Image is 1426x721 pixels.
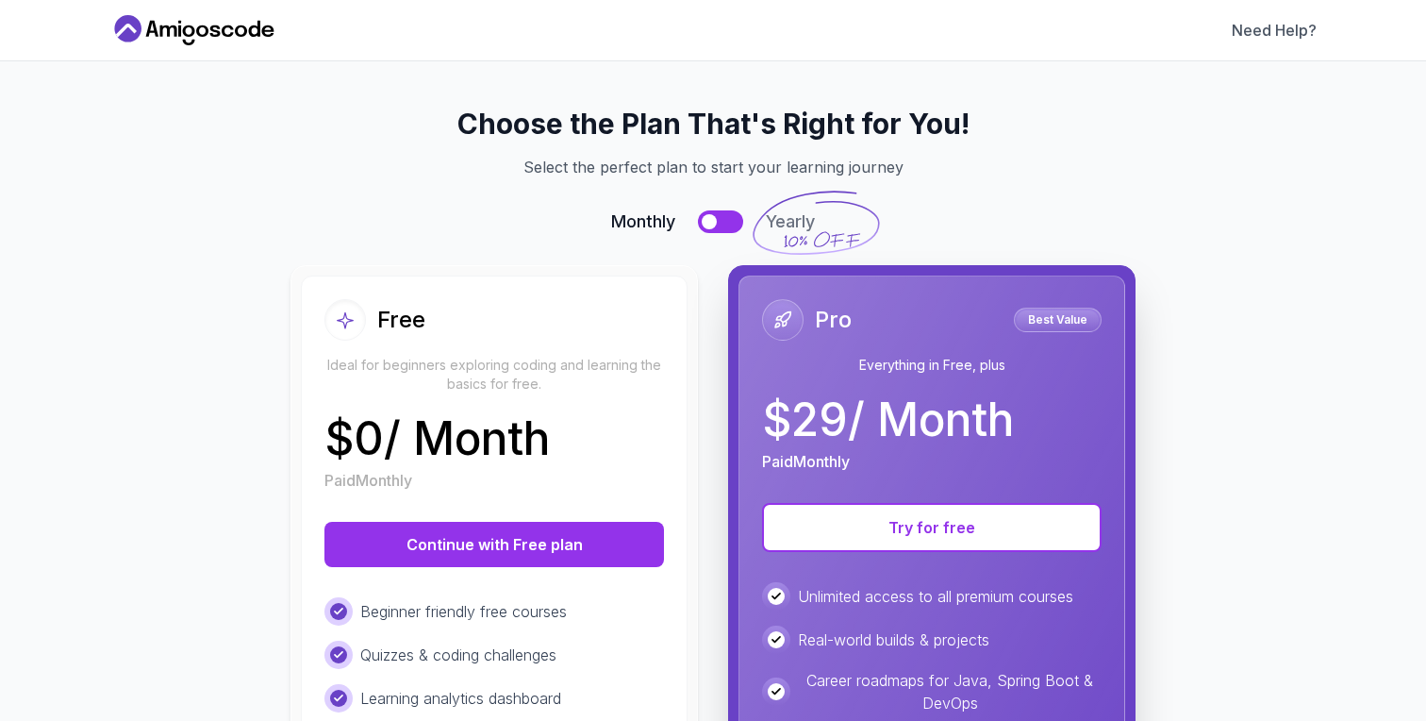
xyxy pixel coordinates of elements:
button: Continue with Free plan [324,522,664,567]
h2: Choose the Plan That's Right for You! [132,107,1294,141]
a: Need Help? [1232,19,1317,42]
span: Monthly [611,209,675,235]
p: $ 0 / Month [324,416,550,461]
p: Paid Monthly [762,450,850,473]
h2: Pro [815,305,852,335]
p: Ideal for beginners exploring coding and learning the basics for free. [324,356,664,394]
p: Career roadmaps for Java, Spring Boot & DevOps [798,669,1102,714]
p: Quizzes & coding challenges [360,644,556,666]
p: Select the perfect plan to start your learning journey [132,156,1294,178]
p: Unlimited access to all premium courses [798,585,1073,608]
p: Best Value [1017,310,1099,329]
p: $ 29 / Month [762,397,1014,443]
p: Beginner friendly free courses [360,600,567,623]
p: Paid Monthly [324,469,412,492]
p: Learning analytics dashboard [360,687,561,710]
h2: Free [377,305,425,335]
button: Try for free [762,503,1102,552]
p: Real-world builds & projects [798,629,989,651]
p: Everything in Free, plus [762,356,1102,375]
